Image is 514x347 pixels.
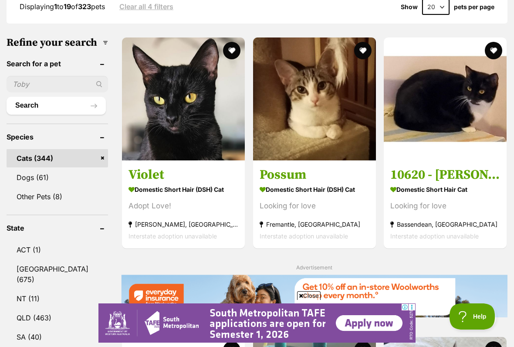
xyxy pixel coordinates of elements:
[260,232,348,240] span: Interstate adoption unavailable
[122,160,245,248] a: Violet Domestic Short Hair (DSH) Cat Adopt Love! [PERSON_NAME], [GEOGRAPHIC_DATA] Interstate adop...
[54,2,57,11] strong: 1
[128,232,217,240] span: Interstate adoption unavailable
[4,84,65,90] div: BuzzDay
[7,37,108,49] h3: Refine your search
[7,76,108,92] input: Toby
[121,275,507,318] img: Everyday Insurance promotional banner
[384,160,507,248] a: 10620 - [PERSON_NAME] Domestic Short Hair Cat Looking for love Bassendean, [GEOGRAPHIC_DATA] Inte...
[0,0,69,261] a: BuzzDay[PERSON_NAME] And His Girlfriend, Who You Will Easily Recognize
[260,200,369,212] div: Looking for love
[354,42,371,59] button: favourite
[7,309,108,327] a: QLD (463)
[7,133,108,141] header: Species
[485,42,502,59] button: favourite
[390,218,500,230] strong: Bassendean, [GEOGRAPHIC_DATA]
[390,200,500,212] div: Looking for love
[253,160,376,248] a: Possum Domestic Short Hair (DSH) Cat Looking for love Fremantle, [GEOGRAPHIC_DATA] Interstate ado...
[7,149,108,167] a: Cats (344)
[7,224,108,232] header: State
[98,303,416,343] iframe: Advertisement
[128,200,238,212] div: Adopt Love!
[260,218,369,230] strong: Fremantle, [GEOGRAPHIC_DATA]
[390,232,479,240] span: Interstate adoption unavailable
[7,60,108,68] header: Search for a pet
[253,37,376,160] img: Possum - Domestic Short Hair (DSH) Cat
[128,218,238,230] strong: [PERSON_NAME], [GEOGRAPHIC_DATA]
[260,167,369,183] h3: Possum
[0,0,6,6] a: ad
[7,289,108,308] a: NT (11)
[7,168,108,187] a: Dogs (61)
[0,33,69,73] img: Barron And His Girlfriend, Who You Will Easily Recognize
[384,37,507,160] img: 10620 - Marlow - Domestic Short Hair Cat
[7,328,108,346] a: SA (40)
[7,260,108,289] a: [GEOGRAPHIC_DATA] (675)
[297,291,321,300] span: Close
[390,183,500,196] strong: Domestic Short Hair Cat
[7,187,108,206] a: Other Pets (8)
[454,3,494,10] label: pets per page
[450,303,497,330] iframe: Help Scout Beacon - Open
[122,37,245,160] img: Violet - Domestic Short Hair (DSH) Cat
[128,167,238,183] h3: Violet
[296,264,332,271] span: Advertisement
[223,42,240,59] button: favourite
[121,275,507,319] a: Everyday Insurance promotional banner
[390,167,500,183] h3: 10620 - [PERSON_NAME]
[7,97,106,114] button: Search
[78,2,91,11] strong: 323
[64,2,71,11] strong: 19
[4,112,65,165] div: [PERSON_NAME] And His Girlfriend, Who You Will Easily Recognize
[20,2,105,11] span: Displaying to of pets
[128,183,238,196] strong: Domestic Short Hair (DSH) Cat
[401,3,418,10] span: Show
[119,3,173,10] a: Clear all 4 filters
[7,241,108,259] a: ACT (1)
[260,183,369,196] strong: Domestic Short Hair (DSH) Cat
